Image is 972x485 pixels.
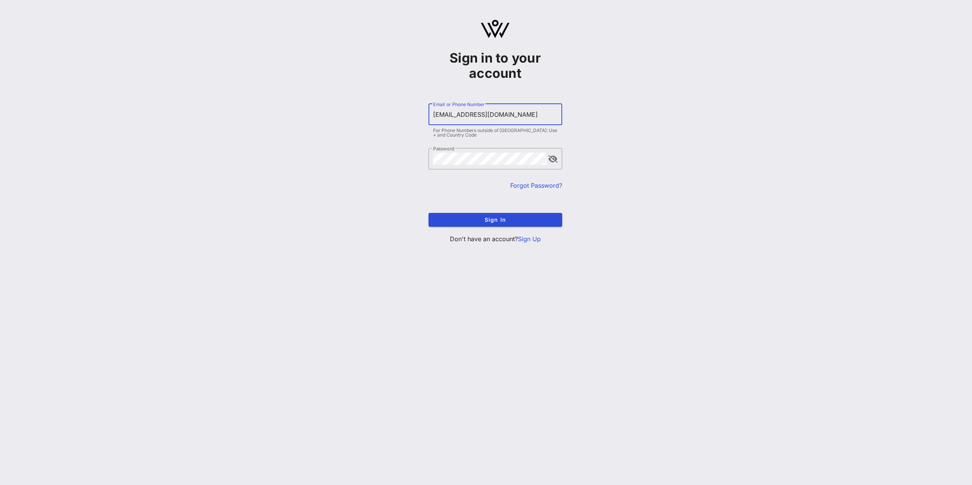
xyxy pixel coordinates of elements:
[510,182,562,189] a: Forgot Password?
[435,216,556,223] span: Sign In
[429,50,562,81] h1: Sign in to your account
[429,213,562,227] button: Sign In
[433,146,454,151] label: Password
[429,234,562,243] p: Don't have an account?
[433,102,484,107] label: Email or Phone Number
[518,235,541,243] a: Sign Up
[548,155,558,163] button: append icon
[481,20,509,38] img: logo.svg
[433,108,558,121] input: Email or Phone Number
[433,128,558,137] div: For Phone Numbers outside of [GEOGRAPHIC_DATA]: Use + and Country Code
